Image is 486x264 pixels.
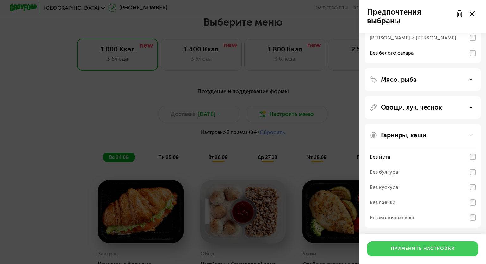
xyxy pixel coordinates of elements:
[381,104,442,111] p: Овощи, лук, чеснок
[370,49,414,57] div: Без белого сахара
[381,131,426,139] p: Гарниры, каши
[370,153,390,161] div: Без нута
[391,246,455,252] div: Применить настройки
[367,241,478,256] button: Применить настройки
[381,76,417,83] p: Мясо, рыба
[370,34,456,42] div: [PERSON_NAME] и [PERSON_NAME]
[370,168,398,176] div: Без булгура
[370,214,414,221] div: Без молочных каш
[367,8,452,25] p: Предпочтения выбраны
[370,183,398,191] div: Без кускуса
[370,199,396,206] div: Без гречки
